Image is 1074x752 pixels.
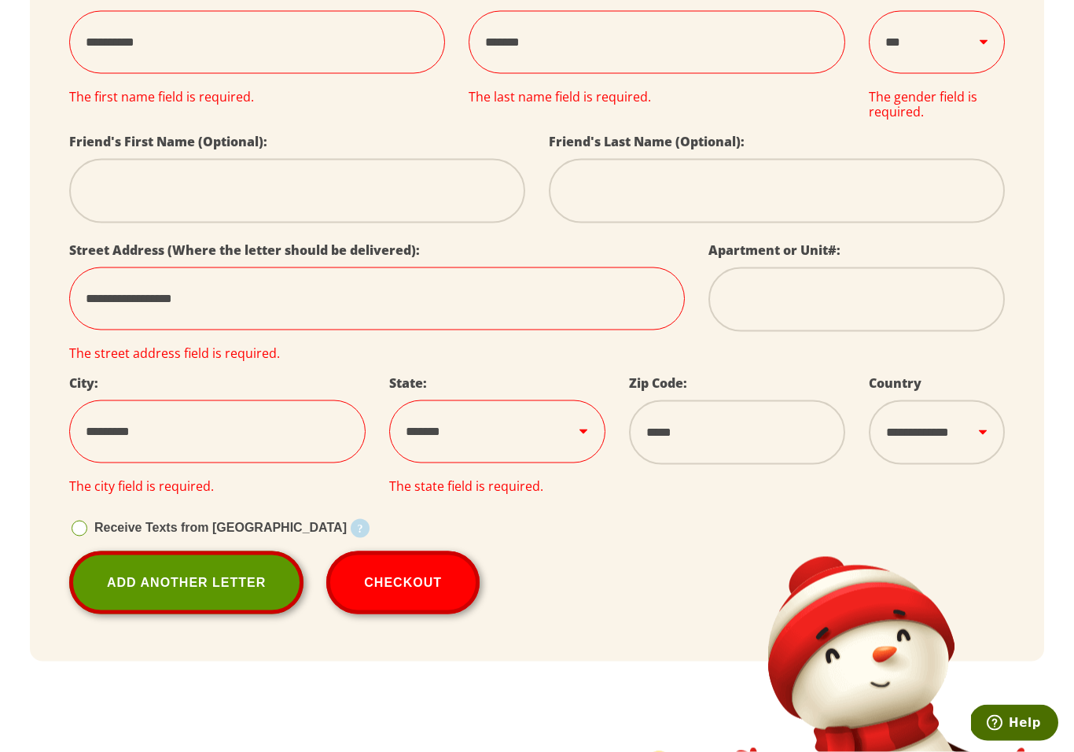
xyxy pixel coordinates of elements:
[326,551,480,614] button: Checkout
[69,374,98,392] label: City:
[69,241,420,259] label: Street Address (Where the letter should be delivered):
[69,551,303,614] a: Add Another Letter
[69,133,267,150] label: Friend's First Name (Optional):
[708,241,840,259] label: Apartment or Unit#:
[389,479,605,493] div: The state field is required.
[869,374,921,392] label: Country
[549,133,745,150] label: Friend's Last Name (Optional):
[94,521,347,534] span: Receive Texts from [GEOGRAPHIC_DATA]
[69,479,366,493] div: The city field is required.
[971,705,1058,744] iframe: Opens a widget where you can find more information
[469,90,844,104] div: The last name field is required.
[69,90,445,104] div: The first name field is required.
[869,90,1005,119] div: The gender field is required.
[389,374,427,392] label: State:
[69,346,685,360] div: The street address field is required.
[629,374,687,392] label: Zip Code:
